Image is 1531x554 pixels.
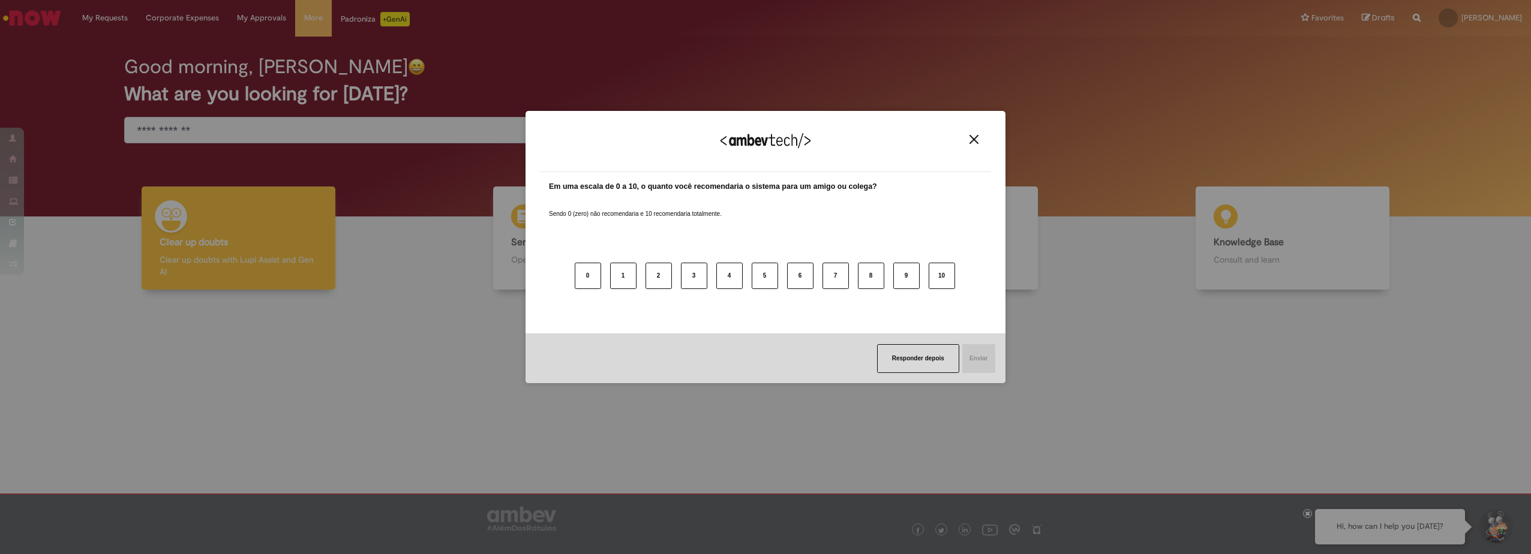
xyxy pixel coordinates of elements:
button: Responder depois [877,344,959,373]
button: 2 [646,263,672,289]
button: 7 [822,263,849,289]
button: 4 [716,263,743,289]
img: Close [969,135,978,144]
button: 3 [681,263,707,289]
button: 9 [893,263,920,289]
button: 0 [575,263,601,289]
button: 6 [787,263,813,289]
button: 1 [610,263,637,289]
label: Sendo 0 (zero) não recomendaria e 10 recomendaria totalmente. [549,195,722,218]
button: 5 [752,263,778,289]
button: 8 [858,263,884,289]
button: 10 [929,263,955,289]
button: Close [966,134,982,144]
img: Logo Ambevtech [721,133,810,148]
label: Em uma escala de 0 a 10, o quanto você recomendaria o sistema para um amigo ou colega? [549,181,877,192]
